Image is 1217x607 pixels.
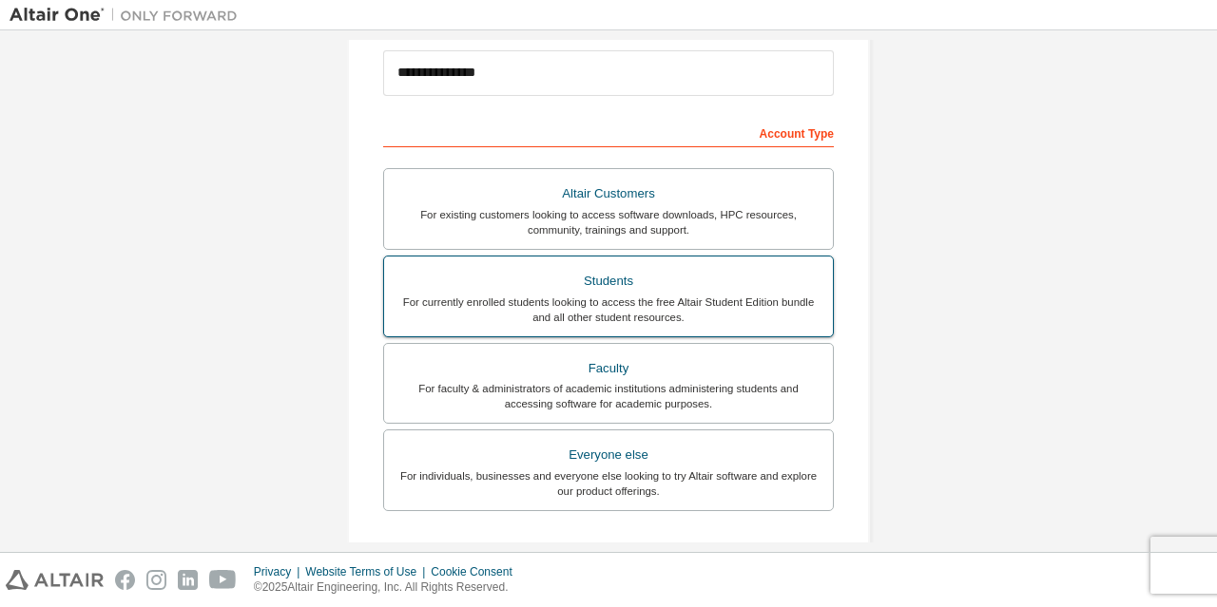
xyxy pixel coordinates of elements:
[396,268,821,294] div: Students
[396,468,821,499] div: For individuals, businesses and everyone else looking to try Altair software and explore our prod...
[209,570,237,590] img: youtube.svg
[6,570,104,590] img: altair_logo.svg
[254,579,524,596] p: © 2025 Altair Engineering, Inc. All Rights Reserved.
[115,570,135,590] img: facebook.svg
[178,570,198,590] img: linkedin.svg
[396,180,821,207] div: Altair Customers
[396,355,821,382] div: Faculty
[254,564,305,579] div: Privacy
[431,564,523,579] div: Cookie Consent
[305,564,431,579] div: Website Terms of Use
[396,381,821,411] div: For faculty & administrators of academic institutions administering students and accessing softwa...
[10,6,247,25] img: Altair One
[383,117,834,147] div: Account Type
[396,207,821,237] div: For existing customers looking to access software downloads, HPC resources, community, trainings ...
[383,540,834,570] div: Your Profile
[396,294,821,325] div: For currently enrolled students looking to access the free Altair Student Edition bundle and all ...
[396,442,821,468] div: Everyone else
[146,570,166,590] img: instagram.svg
